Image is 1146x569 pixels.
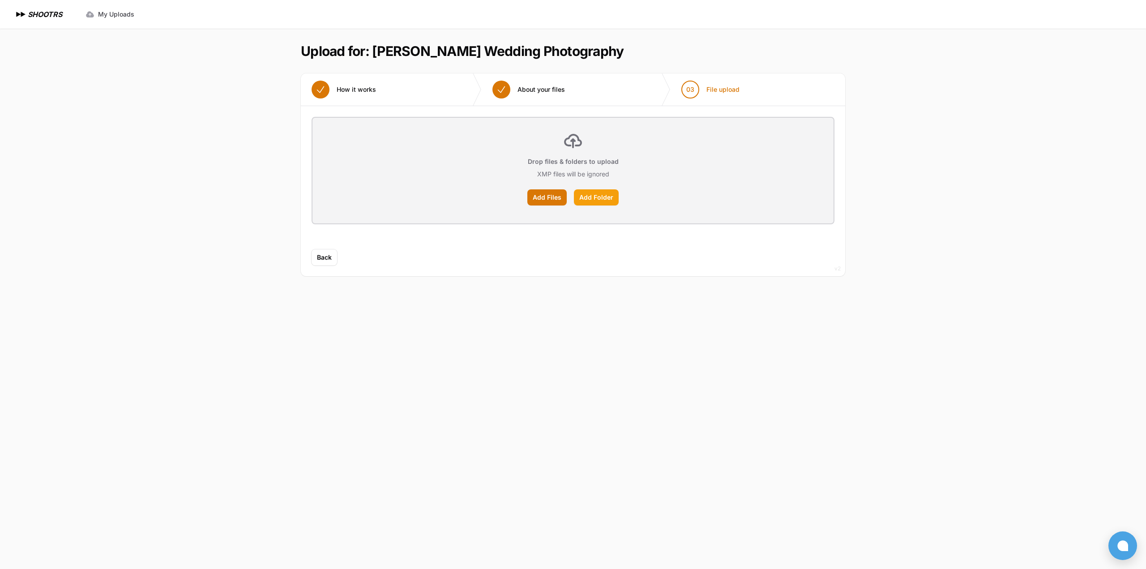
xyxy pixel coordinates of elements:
label: Add Files [527,189,567,205]
span: 03 [686,85,694,94]
img: SHOOTRS [14,9,28,20]
button: About your files [482,73,576,106]
button: 03 File upload [671,73,750,106]
a: SHOOTRS SHOOTRS [14,9,62,20]
h1: SHOOTRS [28,9,62,20]
a: My Uploads [80,6,140,22]
button: Open chat window [1108,531,1137,560]
p: XMP files will be ignored [537,170,609,179]
button: How it works [301,73,387,106]
button: Back [312,249,337,265]
span: About your files [517,85,565,94]
span: Back [317,253,332,262]
div: v2 [834,263,841,274]
span: My Uploads [98,10,134,19]
span: How it works [337,85,376,94]
h1: Upload for: [PERSON_NAME] Wedding Photography [301,43,624,59]
p: Drop files & folders to upload [528,157,619,166]
span: File upload [706,85,740,94]
label: Add Folder [574,189,619,205]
